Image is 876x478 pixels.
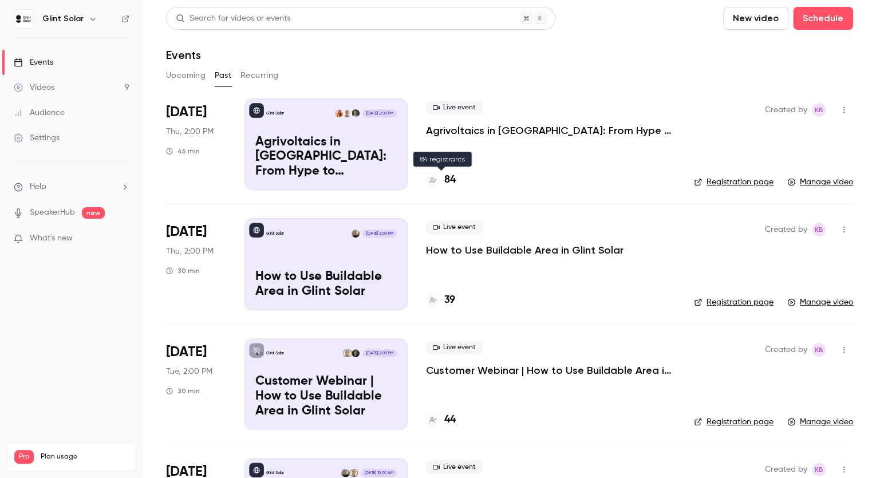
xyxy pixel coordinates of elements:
a: How to Use Buildable Area in Glint Solar [426,243,624,257]
a: 44 [426,412,456,428]
a: Customer Webinar | How to Use Buildable Area in Glint Solar [426,364,676,377]
img: Patrick Ziolkowski [352,349,360,357]
img: Glint Solar [14,10,33,28]
span: KB [815,103,823,117]
p: Glint Solar [266,231,284,236]
div: Events [14,57,53,68]
a: Customer Webinar | How to Use Buildable Area in Glint Solar Glint SolarPatrick ZiolkowskiKersten ... [244,338,408,430]
a: 39 [426,293,455,308]
a: Registration page [694,176,774,188]
a: 84 [426,172,456,188]
a: Manage video [787,297,853,308]
div: Sep 25 Thu, 2:00 PM (Europe/Berlin) [166,98,226,190]
a: Agrivoltaics in [GEOGRAPHIC_DATA]: From Hype to Implementation [426,124,676,137]
p: Customer Webinar | How to Use Buildable Area in Glint Solar [255,374,397,418]
div: 30 min [166,266,200,275]
p: How to Use Buildable Area in Glint Solar [255,270,397,299]
span: Pro [14,450,34,464]
div: 30 min [166,386,200,396]
span: [DATE] 2:00 PM [362,109,396,117]
a: Registration page [694,297,774,308]
span: Created by [765,463,807,476]
img: Lise-Marie Bieber [335,109,343,117]
div: Videos [14,82,54,93]
img: Harald Olderheim [352,109,360,117]
p: Glint Solar [266,470,284,476]
button: Upcoming [166,66,206,85]
div: Audience [14,107,65,118]
button: Recurring [240,66,279,85]
div: Settings [14,132,60,144]
span: Live event [426,101,483,114]
span: Created by [765,103,807,117]
h4: 39 [444,293,455,308]
h4: 84 [444,172,456,188]
button: New video [723,7,788,30]
span: [DATE] 10:00 AM [361,469,396,477]
span: new [82,207,105,219]
span: Created by [765,223,807,236]
p: Agrivoltaics in [GEOGRAPHIC_DATA]: From Hype to Implementation [255,135,397,179]
span: What's new [30,232,73,244]
span: [DATE] 2:00 PM [362,230,396,238]
span: KB [815,343,823,357]
span: [DATE] [166,223,207,241]
div: Sep 18 Thu, 2:00 PM (Europe/Berlin) [166,218,226,310]
span: Tue, 2:00 PM [166,366,212,377]
a: SpeakerHub [30,207,75,219]
button: Schedule [793,7,853,30]
span: Live event [426,460,483,474]
p: Glint Solar [266,110,284,116]
a: Registration page [694,416,774,428]
h1: Events [166,48,201,62]
li: help-dropdown-opener [14,181,129,193]
img: Even Kvelland [343,109,351,117]
a: How to Use Buildable Area in Glint Solar Glint SolarKai Erspamer[DATE] 2:00 PMHow to Use Buildabl... [244,218,408,310]
iframe: Noticeable Trigger [116,234,129,244]
span: Plan usage [41,452,129,461]
span: Kathy Barrios [812,343,826,357]
img: Kai Erspamer [341,469,349,477]
img: Kersten Williams [350,469,358,477]
span: [DATE] [166,103,207,121]
h4: 44 [444,412,456,428]
span: Kathy Barrios [812,463,826,476]
p: Glint Solar [266,350,284,356]
span: Live event [426,341,483,354]
button: Past [215,66,231,85]
div: Sep 16 Tue, 2:00 PM (Europe/Berlin) [166,338,226,430]
div: Search for videos or events [176,13,290,25]
img: Kersten Williams [343,349,351,357]
span: Live event [426,220,483,234]
h6: Glint Solar [42,13,84,25]
span: Thu, 2:00 PM [166,246,214,257]
span: KB [815,463,823,476]
a: Agrivoltaics in Europe: From Hype to ImplementationGlint SolarHarald OlderheimEven KvellandLise-M... [244,98,408,190]
a: Manage video [787,416,853,428]
span: Kathy Barrios [812,103,826,117]
span: [DATE] [166,343,207,361]
span: KB [815,223,823,236]
span: Thu, 2:00 PM [166,126,214,137]
span: Help [30,181,46,193]
span: Kathy Barrios [812,223,826,236]
span: Created by [765,343,807,357]
div: 45 min [166,147,200,156]
a: Manage video [787,176,853,188]
img: Kai Erspamer [352,230,360,238]
span: [DATE] 2:00 PM [362,349,396,357]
